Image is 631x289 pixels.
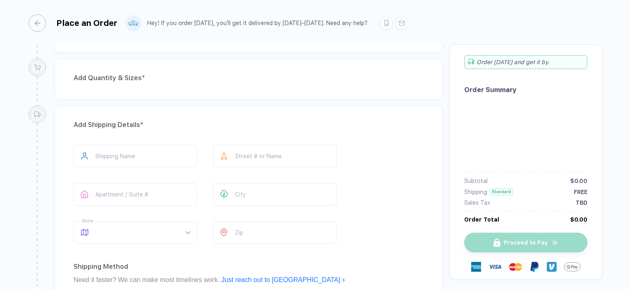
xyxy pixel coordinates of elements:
img: user profile [126,16,140,30]
img: Venmo [547,262,557,272]
div: Place an Order [56,18,117,28]
img: Paypal [530,262,539,272]
div: Hey! If you order [DATE], you'll get it delivered by [DATE]–[DATE]. Need any help? [147,20,368,27]
img: visa [488,260,502,273]
img: master-card [509,260,522,273]
div: Shipping [464,189,487,195]
div: TBD [576,199,587,206]
div: Add Shipping Details [74,118,424,132]
div: Order [DATE] and get it by . [464,55,587,69]
div: Add Quantity & Sizes [74,72,424,85]
div: Standard [490,188,513,195]
div: Need it faster? We can make most timelines work. [74,273,424,287]
div: Sales Tax [464,199,490,206]
div: Order Summary [464,86,587,94]
img: express [471,262,481,272]
div: Order Total [464,216,499,223]
a: Just reach out to [GEOGRAPHIC_DATA] [221,276,345,283]
div: $0.00 [570,216,587,223]
div: FREE [574,189,587,195]
div: Shipping Method [74,260,424,273]
div: Subtotal [464,178,488,184]
img: GPay [564,259,580,275]
div: $0.00 [570,178,587,184]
